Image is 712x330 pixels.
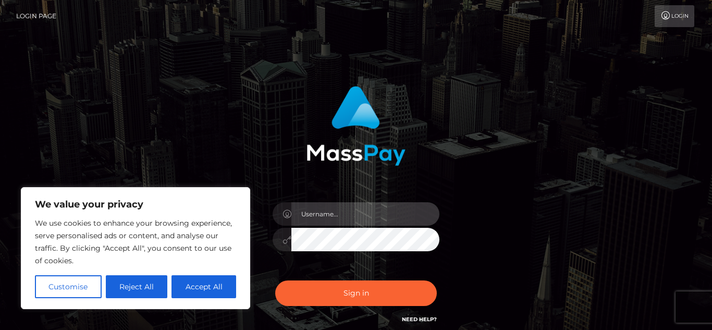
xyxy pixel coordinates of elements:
[171,275,236,298] button: Accept All
[21,187,250,309] div: We value your privacy
[291,202,439,226] input: Username...
[402,316,437,323] a: Need Help?
[306,86,406,166] img: MassPay Login
[35,275,102,298] button: Customise
[655,5,694,27] a: Login
[35,198,236,211] p: We value your privacy
[35,217,236,267] p: We use cookies to enhance your browsing experience, serve personalised ads or content, and analys...
[275,280,437,306] button: Sign in
[106,275,168,298] button: Reject All
[16,5,56,27] a: Login Page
